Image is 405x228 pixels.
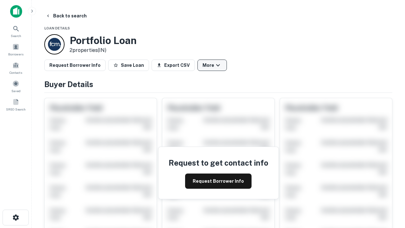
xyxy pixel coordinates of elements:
[2,59,30,76] a: Contacts
[8,52,23,57] span: Borrowers
[70,47,137,54] p: 2 properties (IN)
[11,33,21,38] span: Search
[185,174,252,189] button: Request Borrower Info
[6,107,26,112] span: SREO Search
[108,60,149,71] button: Save Loan
[373,157,405,187] iframe: Chat Widget
[43,10,89,22] button: Back to search
[11,88,21,93] span: Saved
[152,60,195,71] button: Export CSV
[44,26,70,30] span: Loan Details
[2,96,30,113] a: SREO Search
[9,70,22,75] span: Contacts
[70,35,137,47] h3: Portfolio Loan
[10,5,22,18] img: capitalize-icon.png
[2,22,30,40] a: Search
[2,78,30,95] a: Saved
[44,79,392,90] h4: Buyer Details
[2,41,30,58] a: Borrowers
[197,60,227,71] button: More
[169,157,268,168] h4: Request to get contact info
[44,60,106,71] button: Request Borrower Info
